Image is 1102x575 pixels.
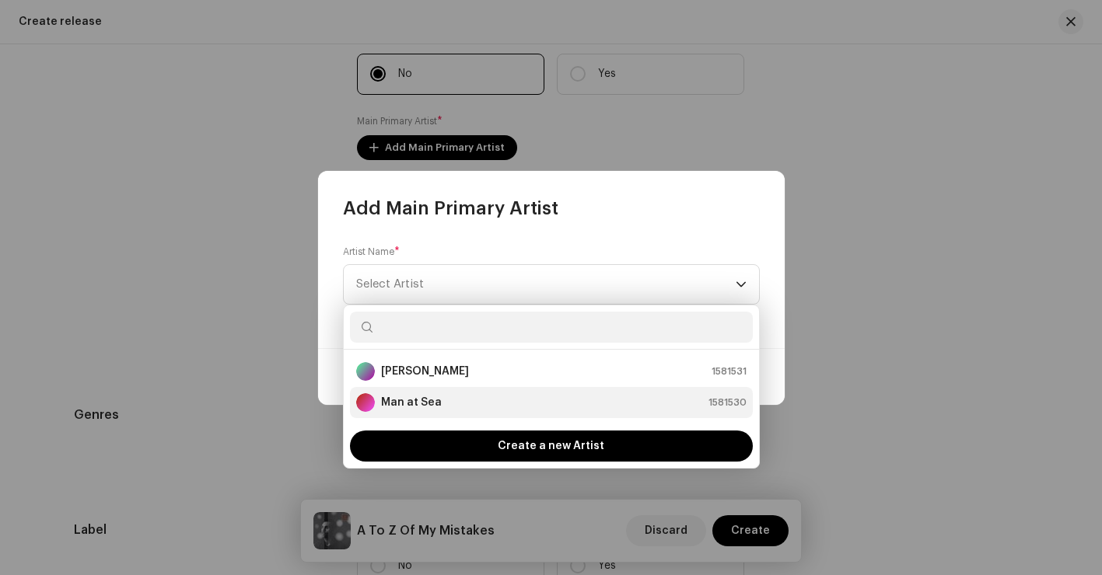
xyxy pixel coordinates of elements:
[343,246,400,258] label: Artist Name
[350,356,753,387] li: Jacob Bright
[356,278,424,290] span: Select Artist
[356,265,736,304] span: Select Artist
[708,395,747,410] span: 1581530
[343,196,558,221] span: Add Main Primary Artist
[712,364,747,379] span: 1581531
[344,350,759,424] ul: Option List
[736,265,747,304] div: dropdown trigger
[350,387,753,418] li: Man at Sea
[381,364,469,379] strong: [PERSON_NAME]
[381,395,442,410] strong: Man at Sea
[498,430,604,462] span: Create a new Artist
